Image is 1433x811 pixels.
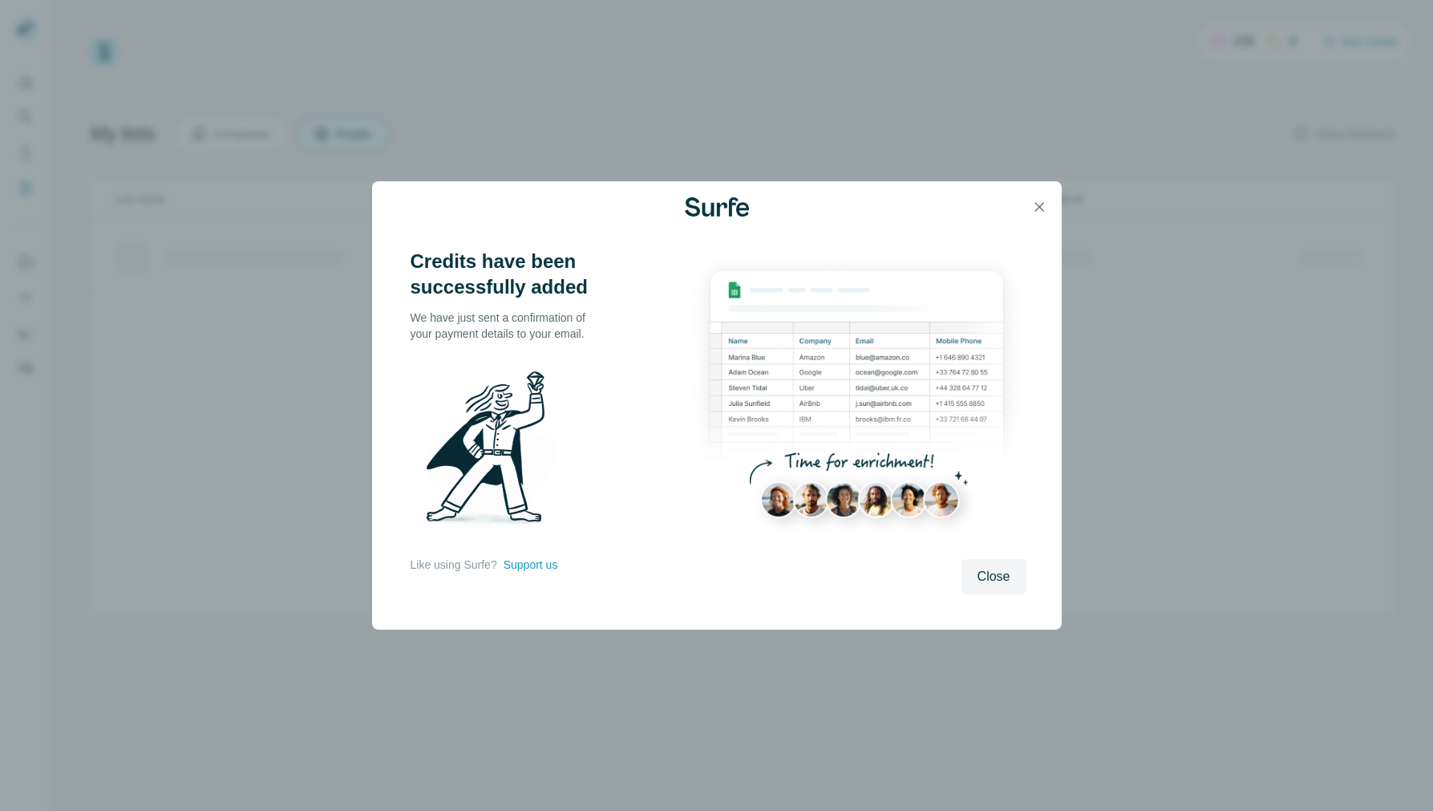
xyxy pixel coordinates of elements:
[961,559,1026,594] button: Close
[411,557,497,573] p: Like using Surfe?
[504,557,558,573] button: Support us
[685,197,749,217] img: Surfe Logo
[411,249,603,300] h3: Credits have been successfully added
[411,361,577,541] img: Surfe Illustration - Man holding diamond
[687,249,1026,549] img: Enrichment Hub - Sheet Preview
[411,310,603,342] p: We have just sent a confirmation of your payment details to your email.
[978,567,1010,586] span: Close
